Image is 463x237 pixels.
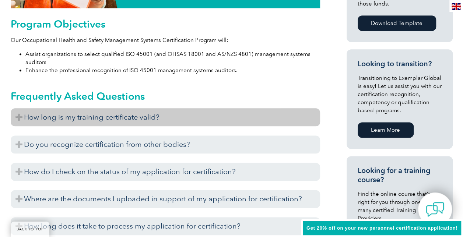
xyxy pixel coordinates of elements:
[11,36,320,44] p: Our Occupational Health and Safety Management Systems Certification Program will:
[11,90,320,102] h2: Frequently Asked Questions
[11,108,320,126] h3: How long is my training certificate valid?
[25,50,320,66] li: Assist organizations to select qualified ISO 45001 (and OHSAS 18001 and AS/NZS 4801) management s...
[358,59,442,68] h3: Looking to transition?
[358,122,414,138] a: Learn More
[358,74,442,114] p: Transitioning to Exemplar Global is easy! Let us assist you with our certification recognition, c...
[25,66,320,74] li: Enhance the professional recognition of ISO 45001 management systems auditors.
[11,217,320,235] h3: How long does it take to process my application for certification?
[306,225,457,231] span: Get 20% off on your new personnel certification application!
[11,135,320,153] h3: Do you recognize certification from other bodies?
[11,18,320,30] h2: Program Objectives
[11,222,49,237] a: BACK TO TOP
[358,15,436,31] a: Download Template
[452,3,461,10] img: en
[11,163,320,181] h3: How do I check on the status of my application for certification?
[358,190,442,222] p: Find the online course that’s right for you through one of our many certified Training Providers.
[426,200,444,219] img: contact-chat.png
[358,166,442,184] h3: Looking for a training course?
[11,190,320,208] h3: Where are the documents I uploaded in support of my application for certification?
